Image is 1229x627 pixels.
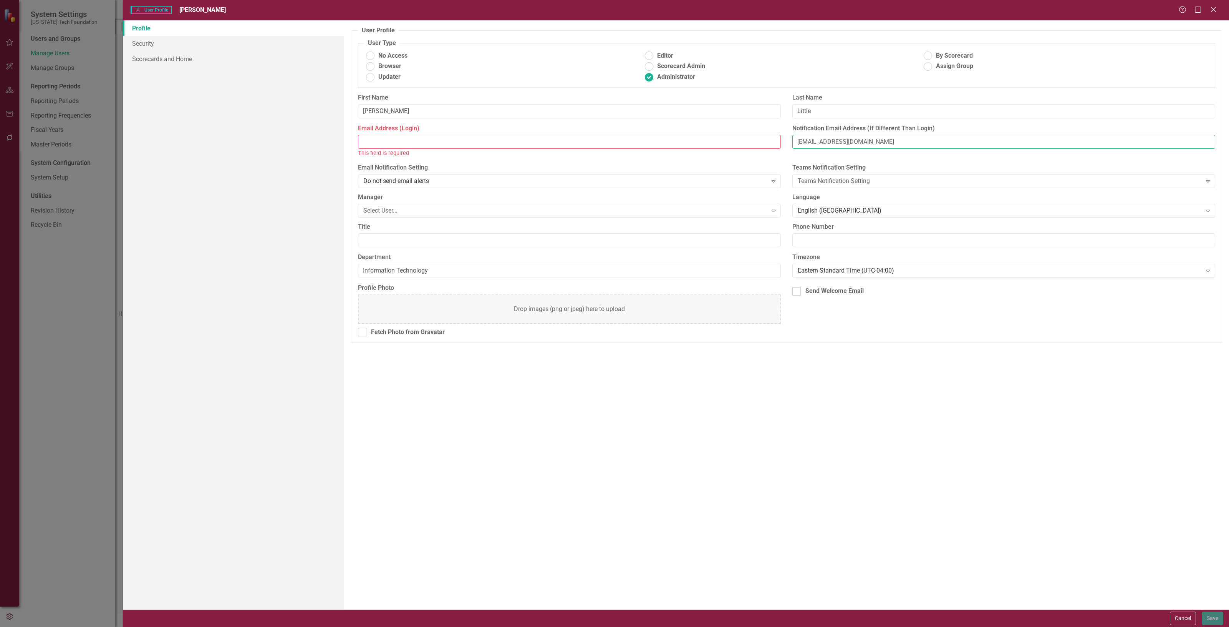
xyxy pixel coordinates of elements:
button: Cancel [1170,612,1196,625]
legend: User Type [364,39,400,48]
div: Drop images (png or jpeg) here to upload [514,305,625,314]
label: Profile Photo [358,284,781,293]
div: Fetch Photo from Gravatar [371,328,445,337]
span: Scorecard Admin [657,62,705,71]
label: Email Notification Setting [358,163,781,172]
label: Notification Email Address (If Different Than Login) [792,124,1215,133]
span: No Access [378,52,407,60]
label: Timezone [792,253,1215,262]
button: Save [1202,612,1223,625]
span: Browser [378,62,401,71]
span: Administrator [657,73,695,81]
legend: User Profile [358,26,399,35]
span: Editor [657,52,673,60]
label: Title [358,223,781,231]
a: Security [123,36,344,51]
div: Do not send email alerts [363,177,767,186]
div: This field is required [358,149,781,158]
a: Profile [123,20,344,36]
label: Language [792,193,1215,202]
span: User Profile [131,6,172,14]
label: Last Name [792,93,1215,102]
div: Teams Notification Setting [798,177,1202,186]
div: English ([GEOGRAPHIC_DATA]) [798,206,1202,215]
label: Department [358,253,781,262]
div: Select User... [363,206,767,215]
label: Manager [358,193,781,202]
label: Phone Number [792,223,1215,231]
div: Send Welcome Email [805,287,864,296]
span: Updater [378,73,401,81]
a: Scorecards and Home [123,51,344,67]
div: Eastern Standard Time (UTC-04:00) [798,266,1202,275]
span: Assign Group [936,62,973,71]
label: First Name [358,93,781,102]
label: Teams Notification Setting [792,163,1215,172]
span: [PERSON_NAME] [179,6,226,13]
span: By Scorecard [936,52,973,60]
label: Email Address (Login) [358,124,781,133]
